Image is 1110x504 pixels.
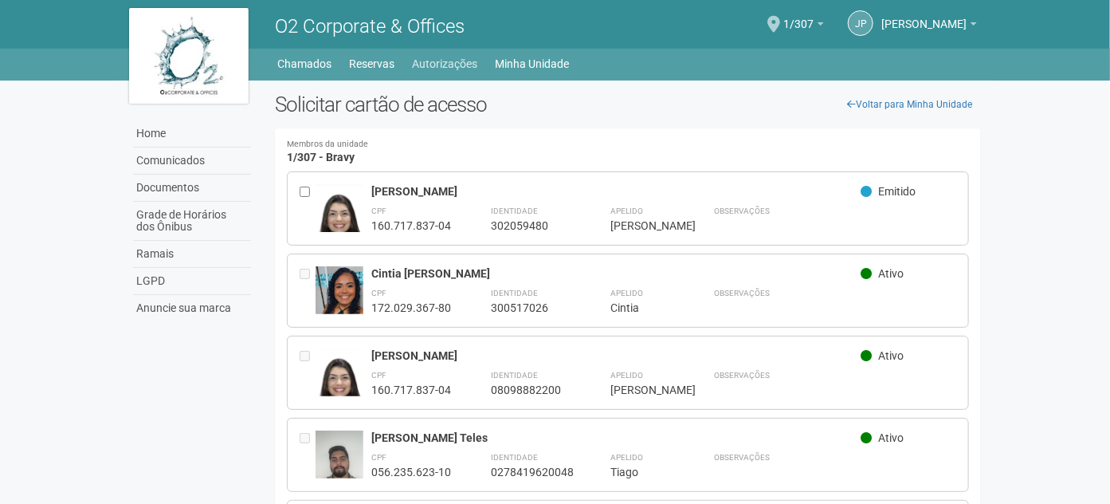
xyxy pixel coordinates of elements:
div: [PERSON_NAME] [610,383,674,397]
div: 302059480 [491,219,571,233]
strong: Observações [714,371,770,380]
div: Cintia [PERSON_NAME] [371,266,861,281]
a: Comunicados [133,148,251,175]
a: Chamados [278,53,332,75]
img: user.jpg [316,431,363,494]
a: Grade de Horários dos Ônibus [133,202,251,241]
span: Ativo [878,267,904,280]
div: [PERSON_NAME] [371,184,861,199]
img: logo.jpg [129,8,249,104]
strong: CPF [371,453,386,462]
img: user.jpg [316,184,363,250]
strong: Identidade [491,289,538,297]
a: Home [133,120,251,148]
span: Ativo [878,431,904,444]
span: 1/307 [783,2,814,30]
div: 160.717.837-04 [371,219,451,233]
div: 08098882200 [491,383,571,397]
div: Entre em contato com a Aministração para solicitar o cancelamento ou 2a via [300,266,316,315]
strong: Identidade [491,371,538,380]
img: user.jpg [316,266,363,323]
strong: CPF [371,371,386,380]
div: 160.717.837-04 [371,383,451,397]
span: Ativo [878,349,904,362]
div: 172.029.367-80 [371,301,451,315]
div: 300517026 [491,301,571,315]
strong: Apelido [610,371,643,380]
div: Entre em contato com a Aministração para solicitar o cancelamento ou 2a via [300,348,316,397]
strong: Apelido [610,207,643,215]
div: [PERSON_NAME] Teles [371,431,861,445]
div: 0278419620048 [491,465,571,479]
div: Entre em contato com a Aministração para solicitar o cancelamento ou 2a via [300,431,316,479]
strong: CPF [371,207,386,215]
a: Minha Unidade [496,53,570,75]
strong: Identidade [491,453,538,462]
strong: CPF [371,289,386,297]
strong: Apelido [610,289,643,297]
span: Emitido [878,185,916,198]
div: [PERSON_NAME] [610,219,674,233]
a: Autorizações [413,53,478,75]
a: LGPD [133,268,251,295]
a: [PERSON_NAME] [881,20,977,33]
span: João Pedro do Nascimento [881,2,967,30]
div: [PERSON_NAME] [371,348,861,363]
small: Membros da unidade [287,140,970,149]
a: 1/307 [783,20,824,33]
a: Voltar para Minha Unidade [838,93,981,116]
h4: 1/307 - Bravy [287,140,970,163]
strong: Observações [714,453,770,462]
strong: Observações [714,289,770,297]
a: JP [848,10,873,36]
span: O2 Corporate & Offices [275,15,465,37]
div: Tiago [610,465,674,479]
div: Cintia [610,301,674,315]
img: user.jpg [316,348,363,414]
a: Anuncie sua marca [133,295,251,321]
a: Ramais [133,241,251,268]
div: 056.235.623-10 [371,465,451,479]
a: Documentos [133,175,251,202]
strong: Apelido [610,453,643,462]
strong: Identidade [491,207,538,215]
strong: Observações [714,207,770,215]
h2: Solicitar cartão de acesso [275,93,982,116]
a: Reservas [350,53,395,75]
